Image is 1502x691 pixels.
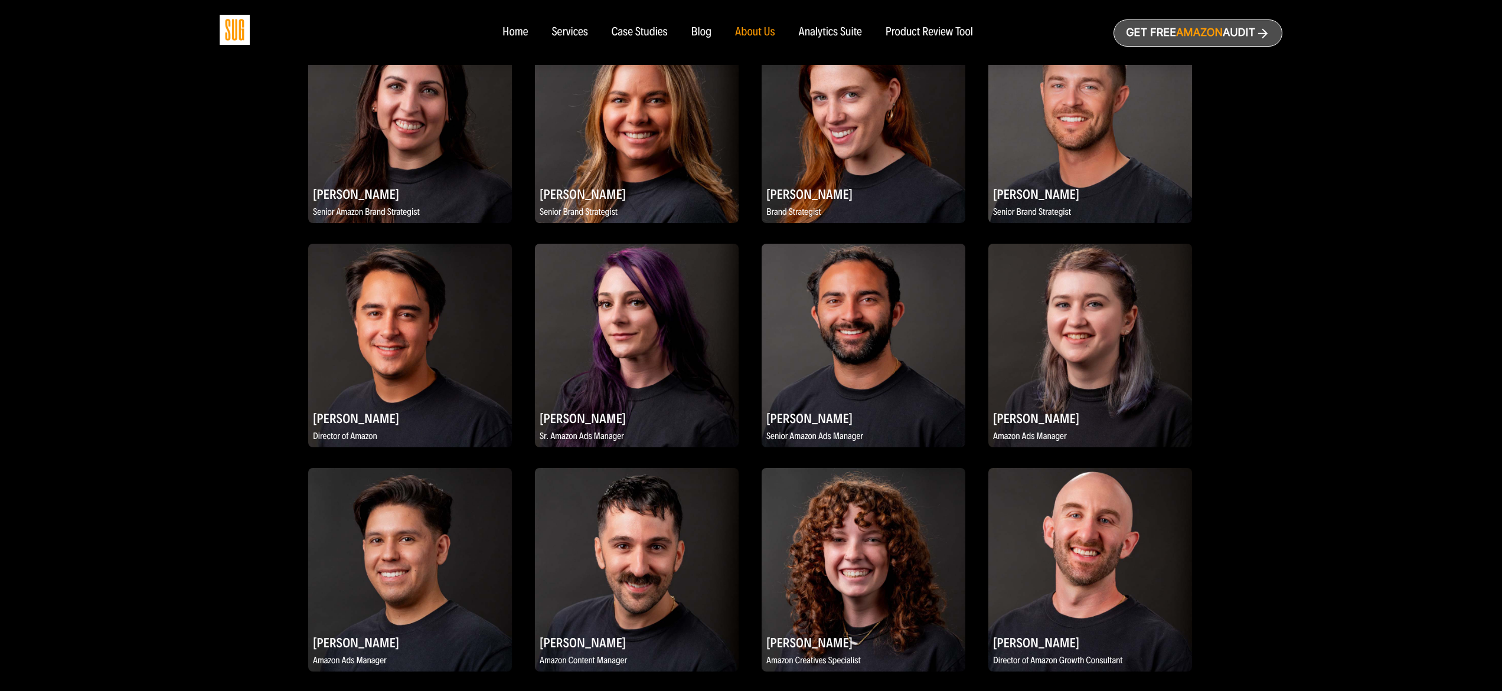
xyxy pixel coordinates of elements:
img: Chelsea Jaffe, Amazon Ads Manager [988,244,1192,447]
img: Anna Butts, Amazon Creatives Specialist [762,468,965,672]
a: Home [502,26,528,39]
p: Amazon Ads Manager [988,430,1192,444]
a: Services [551,26,587,39]
img: Patrick DeRiso, II, Amazon Content Manager [535,468,739,672]
img: Meridith Andrew, Senior Amazon Brand Strategist [308,19,512,223]
h2: [PERSON_NAME] [535,182,739,205]
img: Nikki Valles, Sr. Amazon Ads Manager [535,244,739,447]
img: Katie Ritterbush, Senior Brand Strategist [535,19,739,223]
p: Senior Amazon Ads Manager [762,430,965,444]
a: Product Review Tool [886,26,973,39]
p: Senior Brand Strategist [535,205,739,220]
a: Case Studies [612,26,668,39]
img: Alex Peck, Director of Amazon [308,244,512,447]
img: Emily Kozel, Brand Strategist [762,19,965,223]
p: Amazon Content Manager [535,654,739,669]
h2: [PERSON_NAME] [535,631,739,654]
p: Brand Strategist [762,205,965,220]
p: Sr. Amazon Ads Manager [535,430,739,444]
p: Senior Brand Strategist [988,205,1192,220]
a: Get freeAmazonAudit [1114,19,1282,47]
a: About Us [735,26,775,39]
p: Amazon Creatives Specialist [762,654,965,669]
h2: [PERSON_NAME] [762,631,965,654]
h2: [PERSON_NAME] [988,631,1192,654]
h2: [PERSON_NAME] [762,182,965,205]
p: Director of Amazon [308,430,512,444]
a: Blog [691,26,712,39]
p: Director of Amazon Growth Consultant [988,654,1192,669]
img: Sug [220,15,250,45]
p: Amazon Ads Manager [308,654,512,669]
h2: [PERSON_NAME] [308,631,512,654]
span: Amazon [1176,27,1223,39]
p: Senior Amazon Brand Strategist [308,205,512,220]
h2: [PERSON_NAME] [988,182,1192,205]
img: Victor Farfan Baltazar, Amazon Ads Manager [308,468,512,672]
h2: [PERSON_NAME] [762,407,965,430]
a: Analytics Suite [799,26,862,39]
h2: [PERSON_NAME] [308,407,512,430]
img: Anthony Hernandez, Senior Amazon Ads Manager [762,244,965,447]
h2: [PERSON_NAME] [988,407,1192,430]
img: Scott Ptaszynski, Senior Brand Strategist [988,19,1192,223]
img: David Allen, Director of Amazon Growth Consultant [988,468,1192,672]
h2: [PERSON_NAME] [308,182,512,205]
h2: [PERSON_NAME] [535,407,739,430]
